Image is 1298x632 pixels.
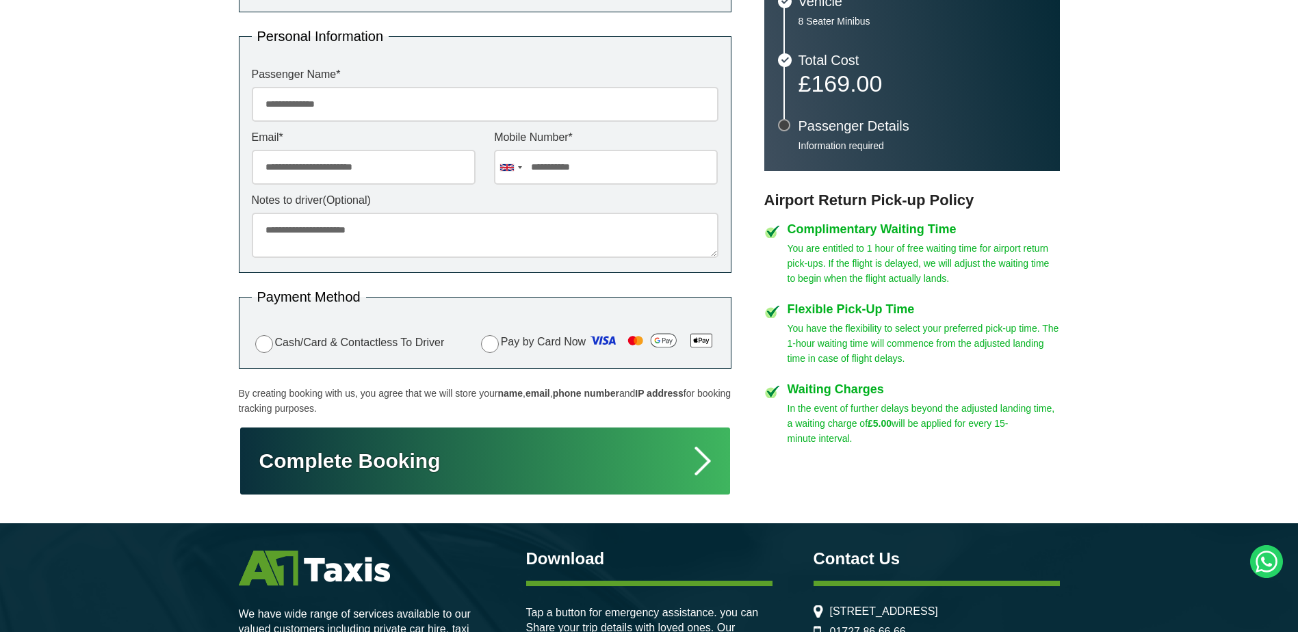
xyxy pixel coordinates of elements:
[635,388,684,399] strong: IP address
[814,551,1060,567] h3: Contact Us
[239,551,390,585] img: A1 Taxis St Albans
[495,150,526,184] div: United Kingdom: +44
[255,335,273,353] input: Cash/Card & Contactless To Driver
[788,321,1060,366] p: You have the flexibility to select your preferred pick-up time. The 1-hour waiting time will comm...
[799,15,1046,27] p: 8 Seater Minibus
[323,194,371,206] span: (Optional)
[788,401,1060,446] p: In the event of further delays beyond the adjusted landing time, a waiting charge of will be appl...
[788,241,1060,286] p: You are entitled to 1 hour of free waiting time for airport return pick-ups. If the flight is del...
[252,290,366,304] legend: Payment Method
[788,223,1060,235] h4: Complimentary Waiting Time
[478,330,718,356] label: Pay by Card Now
[481,335,499,353] input: Pay by Card Now
[252,132,476,143] label: Email
[799,53,1046,67] h3: Total Cost
[497,388,523,399] strong: name
[788,383,1060,395] h4: Waiting Charges
[239,386,731,416] p: By creating booking with us, you agree that we will store your , , and for booking tracking purpo...
[239,426,731,496] button: Complete Booking
[811,70,882,96] span: 169.00
[525,388,550,399] strong: email
[252,195,718,206] label: Notes to driver
[526,551,773,567] h3: Download
[252,29,389,43] legend: Personal Information
[494,132,718,143] label: Mobile Number
[788,303,1060,315] h4: Flexible Pick-Up Time
[764,192,1060,209] h3: Airport Return Pick-up Policy
[799,119,1046,133] h3: Passenger Details
[799,140,1046,152] p: Information required
[553,388,619,399] strong: phone number
[252,69,718,80] label: Passenger Name
[799,74,1046,93] p: £
[814,605,1060,618] li: [STREET_ADDRESS]
[868,418,892,429] strong: £5.00
[252,333,445,353] label: Cash/Card & Contactless To Driver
